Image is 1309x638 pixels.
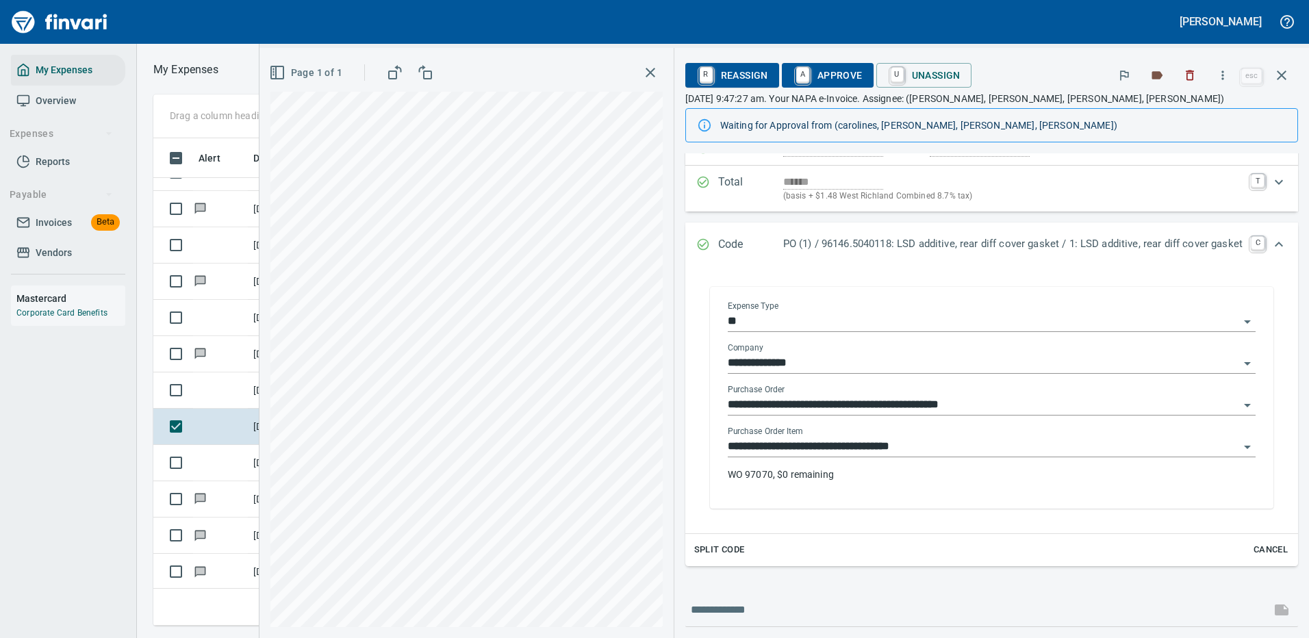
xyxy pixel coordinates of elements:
button: More [1208,60,1238,90]
a: esc [1241,68,1262,84]
span: Cancel [1252,542,1289,558]
a: A [796,67,809,82]
a: InvoicesBeta [11,207,125,238]
span: Close invoice [1238,59,1298,92]
h5: [PERSON_NAME] [1180,14,1262,29]
h6: Mastercard [16,291,125,306]
p: [DATE] 9:47:27 am. Your NAPA e-Invoice. Assignee: ([PERSON_NAME], [PERSON_NAME], [PERSON_NAME], [... [685,92,1298,105]
button: RReassign [685,63,779,88]
p: (basis + $1.48 West Richland Combined 8.7% tax) [783,190,1243,203]
label: Expense Type [728,302,778,310]
button: Discard [1175,60,1205,90]
button: Cancel [1249,539,1293,561]
span: Has messages [193,204,207,213]
span: Has messages [193,531,207,539]
button: Labels [1142,60,1172,90]
span: Reports [36,153,70,170]
span: My Expenses [36,62,92,79]
button: Open [1238,354,1257,373]
span: Vendors [36,244,72,261]
a: My Expenses [11,55,125,86]
td: [DATE] [248,227,316,264]
nav: breadcrumb [153,62,218,78]
div: Expand [685,268,1298,566]
label: Company [728,344,763,352]
button: Page 1 of 1 [266,60,348,86]
a: U [891,67,904,82]
a: Reports [11,146,125,177]
p: Drag a column heading here to group the table [170,109,370,123]
td: [DATE] [248,409,316,445]
button: Payable [4,182,118,207]
p: WO 97070, $0 remaining [728,468,1256,481]
span: Date [253,150,275,166]
a: Corporate Card Benefits [16,308,107,318]
span: Approve [793,64,863,87]
span: Has messages [193,349,207,358]
button: Flag [1109,60,1139,90]
td: [DATE] [248,518,316,554]
span: Alert [199,150,238,166]
span: Has messages [193,277,207,285]
img: Finvari [8,5,111,38]
td: [DATE] [248,300,316,336]
a: Vendors [11,238,125,268]
span: Has messages [193,567,207,576]
span: Overview [36,92,76,110]
button: Open [1238,437,1257,457]
button: [PERSON_NAME] [1176,11,1265,32]
td: [DATE] [248,191,316,227]
span: Unassign [887,64,961,87]
span: Has messages [193,494,207,503]
a: T [1251,174,1264,188]
div: Expand [685,222,1298,268]
p: Code [718,236,783,254]
span: This records your message into the invoice and notifies anyone mentioned [1265,594,1298,626]
button: Open [1238,396,1257,415]
td: [DATE] [248,481,316,518]
p: My Expenses [153,62,218,78]
td: [DATE] [248,445,316,481]
p: Total [718,174,783,203]
td: [DATE] [248,336,316,372]
td: [DATE] [248,264,316,300]
a: C [1251,236,1264,250]
button: AApprove [782,63,874,88]
span: Payable [10,186,113,203]
span: Expenses [10,125,113,142]
a: Overview [11,86,125,116]
div: Expand [685,166,1298,212]
span: Alert [199,150,220,166]
div: Waiting for Approval from (carolines, [PERSON_NAME], [PERSON_NAME], [PERSON_NAME]) [720,113,1286,138]
p: PO (1) / 96146.5040118: LSD additive, rear diff cover gasket / 1: LSD additive, rear diff cover g... [783,236,1243,252]
label: Purchase Order [728,385,785,394]
a: R [700,67,713,82]
span: Page 1 of 1 [272,64,342,81]
button: Expenses [4,121,118,146]
span: Date [253,150,292,166]
span: Reassign [696,64,768,87]
button: Split Code [691,539,748,561]
label: Purchase Order Item [728,427,802,435]
span: Beta [91,214,120,230]
button: Open [1238,312,1257,331]
td: [DATE] [248,554,316,590]
span: Invoices [36,214,72,231]
button: UUnassign [876,63,971,88]
td: [DATE] [248,372,316,409]
span: Split Code [694,542,745,558]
